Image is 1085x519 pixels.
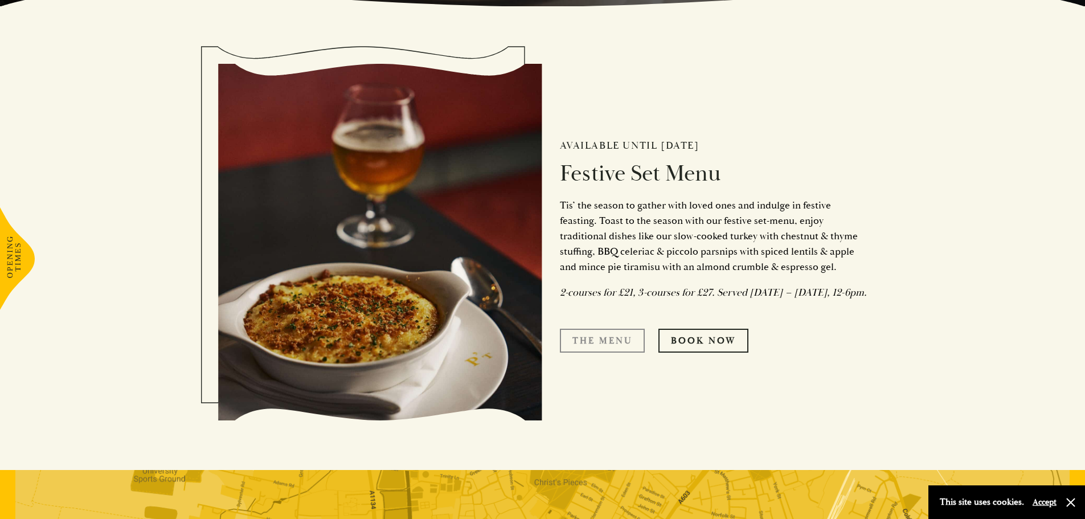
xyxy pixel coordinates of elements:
h2: Available until [DATE] [560,140,867,152]
em: 2-courses for £21, 3-courses for £27. Served [DATE] – [DATE], 12-6pm. [560,286,867,299]
button: Accept [1033,497,1057,508]
a: The Menu [560,329,645,353]
button: Close and accept [1065,497,1076,508]
a: Book Now [658,329,748,353]
h2: Festive Set Menu [560,160,867,187]
p: This site uses cookies. [940,494,1024,510]
p: Tis’ the season to gather with loved ones and indulge in festive feasting. Toast to the season wi... [560,198,867,275]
